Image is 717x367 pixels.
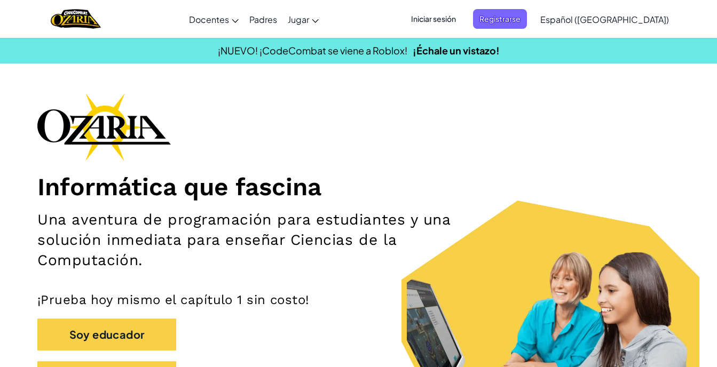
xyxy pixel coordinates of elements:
a: Ozaria by CodeCombat logo [51,8,100,30]
a: Jugar [282,5,324,34]
span: ¡NUEVO! ¡CodeCombat se viene a Roblox! [218,44,407,57]
button: Soy educador [37,318,176,350]
a: ¡Échale un vistazo! [413,44,500,57]
h2: Una aventura de programación para estudiantes y una solución inmediata para enseñar Ciencias de l... [37,210,468,270]
img: Home [51,8,100,30]
span: Jugar [288,14,309,25]
h1: Informática que fascina [37,172,680,202]
a: Padres [244,5,282,34]
span: Español ([GEOGRAPHIC_DATA]) [540,14,669,25]
img: Ozaria branding logo [37,93,171,161]
span: Docentes [189,14,229,25]
a: Docentes [184,5,244,34]
p: ¡Prueba hoy mismo el capítulo 1 sin costo! [37,292,680,308]
button: Registrarse [473,9,527,29]
button: Iniciar sesión [405,9,462,29]
a: Español ([GEOGRAPHIC_DATA]) [535,5,674,34]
